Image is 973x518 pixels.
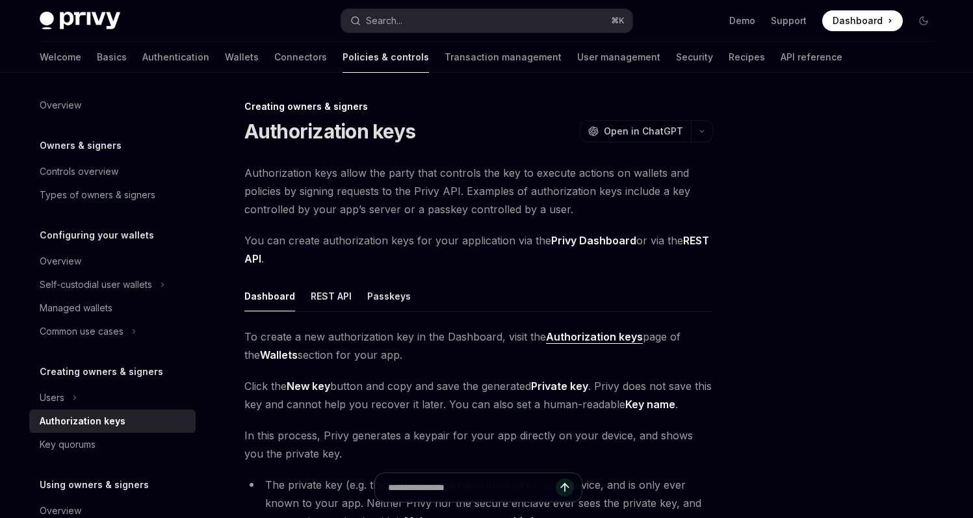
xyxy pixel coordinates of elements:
strong: Wallets [260,348,298,361]
a: User management [577,42,660,73]
span: Authorization keys allow the party that controls the key to execute actions on wallets and polici... [244,164,713,218]
div: Controls overview [40,164,118,179]
input: Ask a question... [388,473,556,502]
h5: Creating owners & signers [40,364,163,380]
div: Overview [40,97,81,113]
img: dark logo [40,12,120,30]
div: Creating owners & signers [244,100,713,113]
a: Basics [97,42,127,73]
button: Toggle Users section [29,386,196,409]
div: Key quorums [40,437,96,452]
span: To create a new authorization key in the Dashboard, visit the page of the section for your app. [244,328,713,364]
button: Send message [556,478,574,497]
a: Overview [29,250,196,273]
a: Support [771,14,807,27]
button: Open search [341,9,632,32]
button: Toggle Common use cases section [29,320,196,343]
a: Authorization keys [29,409,196,433]
strong: Privy Dashboard [551,234,636,247]
button: Toggle dark mode [913,10,934,31]
a: API reference [781,42,842,73]
div: Managed wallets [40,300,112,316]
a: Wallets [225,42,259,73]
div: Authorization keys [40,413,125,429]
a: Welcome [40,42,81,73]
button: Toggle Self-custodial user wallets section [29,273,196,296]
span: Dashboard [833,14,883,27]
a: Overview [29,94,196,117]
a: Recipes [729,42,765,73]
div: Types of owners & signers [40,187,155,203]
a: Managed wallets [29,296,196,320]
h5: Configuring your wallets [40,227,154,243]
a: Policies & controls [343,42,429,73]
span: Open in ChatGPT [604,125,683,138]
strong: Private key [531,380,588,393]
h1: Authorization keys [244,120,416,143]
div: Users [40,390,64,406]
span: In this process, Privy generates a keypair for your app directly on your device, and shows you th... [244,426,713,463]
span: You can create authorization keys for your application via the or via the . [244,231,713,268]
button: REST API [311,281,352,311]
a: Controls overview [29,160,196,183]
a: Key quorums [29,433,196,456]
div: Overview [40,253,81,269]
button: Passkeys [367,281,411,311]
a: Authentication [142,42,209,73]
strong: Key name [625,398,675,411]
h5: Using owners & signers [40,477,149,493]
a: Dashboard [822,10,903,31]
a: Authorization keys [546,330,643,344]
div: Self-custodial user wallets [40,277,152,292]
button: Dashboard [244,281,295,311]
a: Types of owners & signers [29,183,196,207]
button: Open in ChatGPT [580,120,691,142]
a: Transaction management [445,42,562,73]
strong: Authorization keys [546,330,643,343]
span: Click the button and copy and save the generated . Privy does not save this key and cannot help y... [244,377,713,413]
span: ⌘ K [611,16,625,26]
a: Demo [729,14,755,27]
a: Connectors [274,42,327,73]
div: Common use cases [40,324,123,339]
strong: New key [287,380,330,393]
div: Search... [366,13,402,29]
a: Security [676,42,713,73]
h5: Owners & signers [40,138,122,153]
